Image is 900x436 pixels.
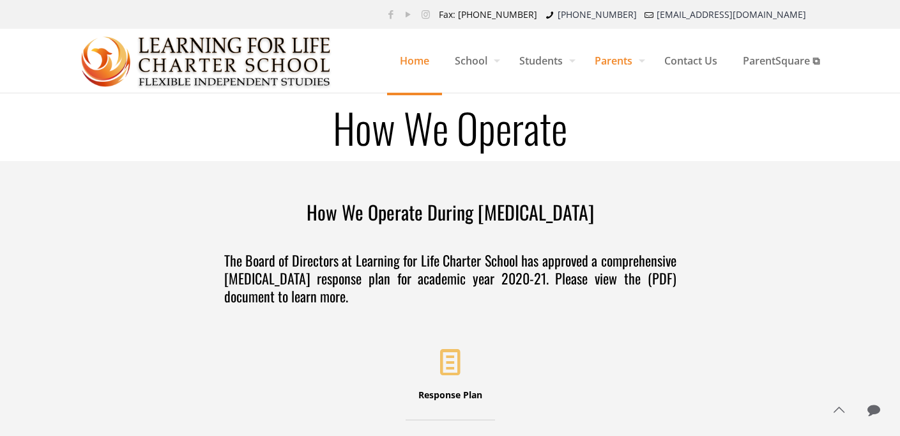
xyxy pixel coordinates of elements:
[418,389,482,401] span: Response Plan
[730,29,832,93] a: ParentSquare ⧉
[544,8,556,20] i: phone
[507,29,582,93] a: Students
[825,396,852,423] a: Back to top icon
[419,8,432,20] a: Instagram icon
[582,42,652,80] span: Parents
[730,42,832,80] span: ParentSquare ⧉
[652,29,730,93] a: Contact Us
[81,29,332,93] img: How We Operate
[652,42,730,80] span: Contact Us
[657,8,806,20] a: [EMAIL_ADDRESS][DOMAIN_NAME]
[224,199,676,225] h3: How We Operate During [MEDICAL_DATA]
[507,42,582,80] span: Students
[81,29,332,93] a: Learning for Life Charter School
[385,8,398,20] a: Facebook icon
[582,29,652,93] a: Parents
[387,29,442,93] a: Home
[442,42,507,80] span: School
[558,8,637,20] a: [PHONE_NUMBER]
[442,29,507,93] a: School
[406,331,495,421] a: Response Plan
[402,8,415,20] a: YouTube icon
[643,8,656,20] i: mail
[387,42,442,80] span: Home
[61,107,840,148] h1: How We Operate
[224,251,676,305] h4: The Board of Directors at Learning for Life Charter School has approved a comprehensive [MEDICAL_...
